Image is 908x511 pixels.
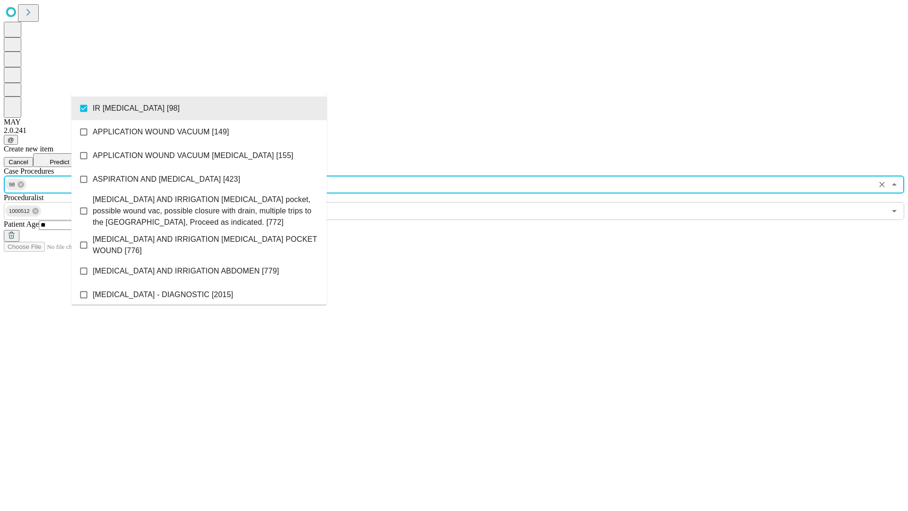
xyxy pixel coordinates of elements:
[5,179,26,190] div: 98
[5,205,41,217] div: 1000512
[4,145,53,153] span: Create new item
[875,178,889,191] button: Clear
[93,126,229,138] span: APPLICATION WOUND VACUUM [149]
[50,159,69,166] span: Predict
[4,157,33,167] button: Cancel
[93,289,233,300] span: [MEDICAL_DATA] - DIAGNOSTIC [2015]
[4,194,44,202] span: Proceduralist
[33,153,77,167] button: Predict
[4,220,39,228] span: Patient Age
[4,118,904,126] div: MAY
[5,179,19,190] span: 98
[4,167,54,175] span: Scheduled Procedure
[9,159,28,166] span: Cancel
[93,265,279,277] span: [MEDICAL_DATA] AND IRRIGATION ABDOMEN [779]
[93,103,180,114] span: IR [MEDICAL_DATA] [98]
[888,204,901,218] button: Open
[4,135,18,145] button: @
[8,136,14,143] span: @
[93,194,319,228] span: [MEDICAL_DATA] AND IRRIGATION [MEDICAL_DATA] pocket, possible wound vac, possible closure with dr...
[4,126,904,135] div: 2.0.241
[93,234,319,256] span: [MEDICAL_DATA] AND IRRIGATION [MEDICAL_DATA] POCKET WOUND [776]
[93,174,240,185] span: ASPIRATION AND [MEDICAL_DATA] [423]
[93,150,293,161] span: APPLICATION WOUND VACUUM [MEDICAL_DATA] [155]
[5,206,34,217] span: 1000512
[888,178,901,191] button: Close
